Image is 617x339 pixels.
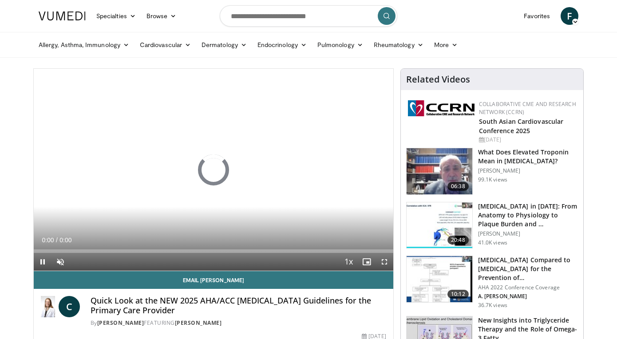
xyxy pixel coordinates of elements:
[406,148,578,195] a: 06:38 What Does Elevated Troponin Mean in [MEDICAL_DATA]? [PERSON_NAME] 99.1K views
[91,296,386,315] h4: Quick Look at the NEW 2025 AHA/ACC [MEDICAL_DATA] Guidelines for the Primary Care Provider
[518,7,555,25] a: Favorites
[196,36,252,54] a: Dermatology
[478,202,578,229] h3: [MEDICAL_DATA] in [DATE]: From Anatomy to Physiology to Plaque Burden and …
[42,237,54,244] span: 0:00
[59,237,71,244] span: 0:00
[406,256,578,309] a: 10:12 [MEDICAL_DATA] Compared to [MEDICAL_DATA] for the Prevention of… AHA 2022 Conference Covera...
[478,230,578,237] p: [PERSON_NAME]
[358,253,376,271] button: Enable picture-in-picture mode
[479,136,576,144] div: [DATE]
[312,36,368,54] a: Pulmonology
[447,182,469,191] span: 06:38
[220,5,397,27] input: Search topics, interventions
[407,202,472,248] img: 823da73b-7a00-425d-bb7f-45c8b03b10c3.150x105_q85_crop-smart_upscale.jpg
[447,236,469,244] span: 20:48
[561,7,578,25] a: F
[408,100,475,116] img: a04ee3ba-8487-4636-b0fb-5e8d268f3737.png.150x105_q85_autocrop_double_scale_upscale_version-0.2.png
[34,249,393,253] div: Progress Bar
[34,69,393,271] video-js: Video Player
[340,253,358,271] button: Playback Rate
[478,284,578,291] p: AHA 2022 Conference Coverage
[407,256,472,302] img: 7c0f9b53-1609-4588-8498-7cac8464d722.150x105_q85_crop-smart_upscale.jpg
[134,36,196,54] a: Cardiovascular
[97,319,144,327] a: [PERSON_NAME]
[51,253,69,271] button: Unmute
[91,7,141,25] a: Specialties
[479,100,576,116] a: Collaborative CME and Research Network (CCRN)
[478,239,507,246] p: 41.0K views
[33,36,134,54] a: Allergy, Asthma, Immunology
[41,296,55,317] img: Dr. Catherine P. Benziger
[478,148,578,166] h3: What Does Elevated Troponin Mean in [MEDICAL_DATA]?
[447,290,469,299] span: 10:12
[478,256,578,282] h3: [MEDICAL_DATA] Compared to [MEDICAL_DATA] for the Prevention of…
[34,253,51,271] button: Pause
[34,271,393,289] a: Email [PERSON_NAME]
[406,74,470,85] h4: Related Videos
[429,36,463,54] a: More
[406,202,578,249] a: 20:48 [MEDICAL_DATA] in [DATE]: From Anatomy to Physiology to Plaque Burden and … [PERSON_NAME] 4...
[478,176,507,183] p: 99.1K views
[252,36,312,54] a: Endocrinology
[478,167,578,174] p: [PERSON_NAME]
[141,7,182,25] a: Browse
[479,117,564,135] a: South Asian Cardiovascular Conference 2025
[39,12,86,20] img: VuMedi Logo
[478,302,507,309] p: 36.7K views
[91,319,386,327] div: By FEATURING
[407,148,472,194] img: 98daf78a-1d22-4ebe-927e-10afe95ffd94.150x105_q85_crop-smart_upscale.jpg
[368,36,429,54] a: Rheumatology
[376,253,393,271] button: Fullscreen
[59,296,80,317] a: C
[56,237,58,244] span: /
[478,293,578,300] p: A. [PERSON_NAME]
[175,319,222,327] a: [PERSON_NAME]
